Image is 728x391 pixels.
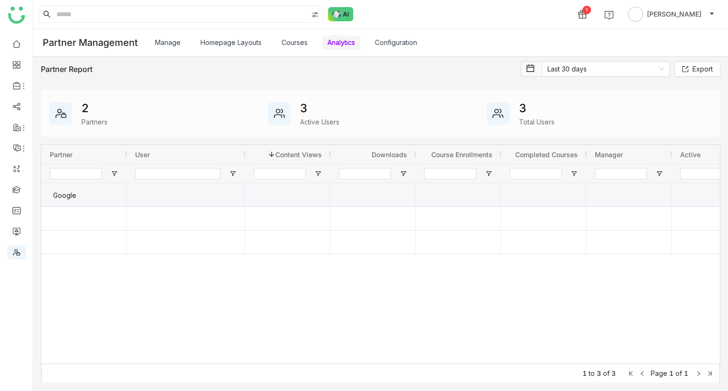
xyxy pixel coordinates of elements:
span: of [675,369,682,377]
span: 1 [669,369,673,377]
span: Downloads [372,151,407,159]
button: Open Filter Menu [314,170,322,178]
input: Partner Filter Input [50,168,102,179]
a: Configuration [375,38,417,46]
span: 1 [582,369,587,377]
span: Completed Courses [515,151,578,159]
span: Export [692,64,713,74]
span: 1 [684,369,688,377]
span: Course Enrollments [431,151,492,159]
input: Content Views Filter Input [254,168,306,179]
div: 3 [519,100,555,117]
button: [PERSON_NAME] [626,7,717,22]
span: 3 [597,369,601,377]
span: Page [651,369,667,377]
button: Open Filter Menu [485,170,492,178]
img: logo [8,7,25,24]
button: Export [674,62,720,77]
span: to [589,369,595,377]
a: Courses [282,38,308,46]
span: Content Views [275,151,322,159]
div: 2 [82,100,108,117]
div: 1 [582,6,591,14]
input: Completed Courses Filter Input [510,168,562,179]
img: search-type.svg [311,11,319,18]
div: Partners [82,117,108,127]
input: Manager Filter Input [595,168,647,179]
img: ask-buddy-normal.svg [328,7,354,21]
img: help.svg [604,10,614,20]
span: 3 [611,369,616,377]
button: Open Filter Menu [655,170,663,178]
div: Google [50,184,118,207]
input: User Filter Input [135,168,220,179]
div: 3 [300,100,339,117]
button: Open Filter Menu [570,170,578,178]
span: User [135,151,150,159]
button: Open Filter Menu [400,170,407,178]
a: Manage [155,38,181,46]
a: Homepage Layouts [200,38,262,46]
span: Partner [50,151,73,159]
span: Active [680,151,701,159]
div: Active Users [300,117,339,127]
div: Partner Report [41,63,92,75]
img: avatar [628,7,643,22]
span: [PERSON_NAME] [647,9,701,19]
nz-select-item: Last 30 days [547,62,664,76]
div: Total Users [519,117,555,127]
span: of [603,369,610,377]
button: Open Filter Menu [110,170,118,178]
span: Manager [595,151,623,159]
div: Partner Management [43,37,138,48]
input: Course Enrollments Filter Input [424,168,476,179]
a: Analytics [328,38,355,46]
button: Open Filter Menu [229,170,237,178]
input: Downloads Filter Input [339,168,391,179]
